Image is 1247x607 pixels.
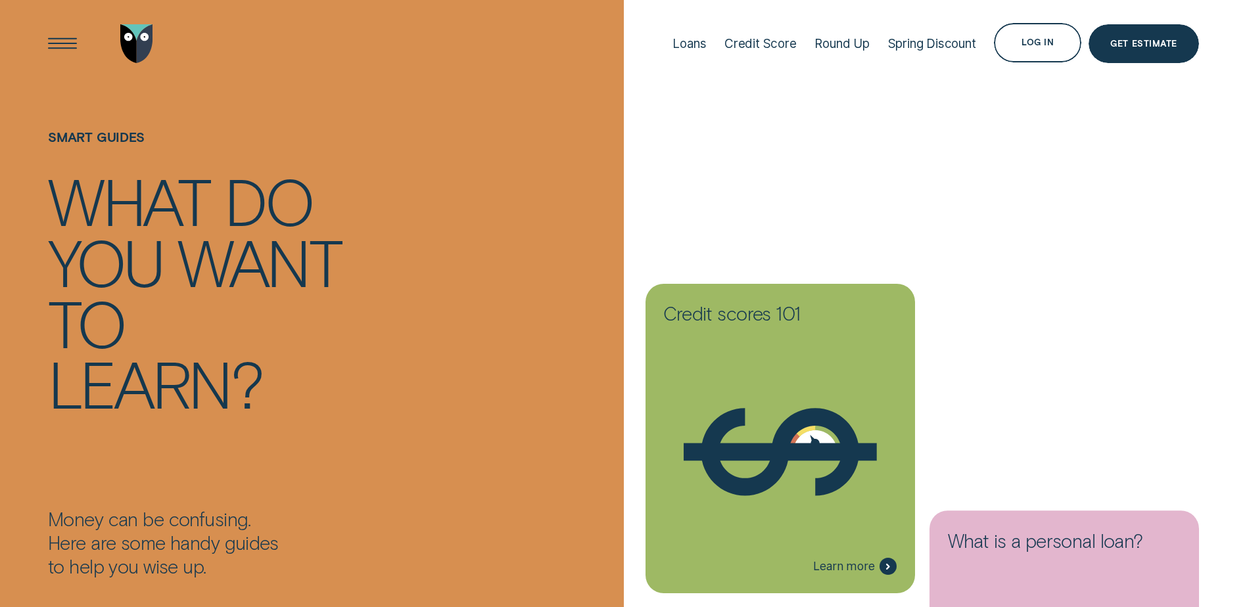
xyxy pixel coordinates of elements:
div: do [224,170,313,231]
h1: Smart guides [48,129,616,170]
div: Spring Discount [888,36,976,51]
button: Log in [994,23,1081,62]
h3: What is a personal loan? [948,529,1181,560]
div: Loans [672,36,706,51]
h4: What do you want to learn? [48,170,375,413]
div: want [177,231,341,292]
h3: Credit scores 101 [663,302,897,332]
button: Open Menu [43,24,82,64]
a: Get Estimate [1089,24,1199,64]
div: learn? [48,353,262,414]
a: Credit scores 101Learn more [646,284,915,594]
img: Wisr [120,24,153,64]
div: What [48,170,209,231]
span: Learn more [813,559,874,573]
div: Round Up [814,36,870,51]
div: to [48,292,124,353]
div: you [48,231,163,292]
div: Credit Score [724,36,797,51]
div: Money can be confusing. Here are some handy guides to help you wise up. [48,507,616,578]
